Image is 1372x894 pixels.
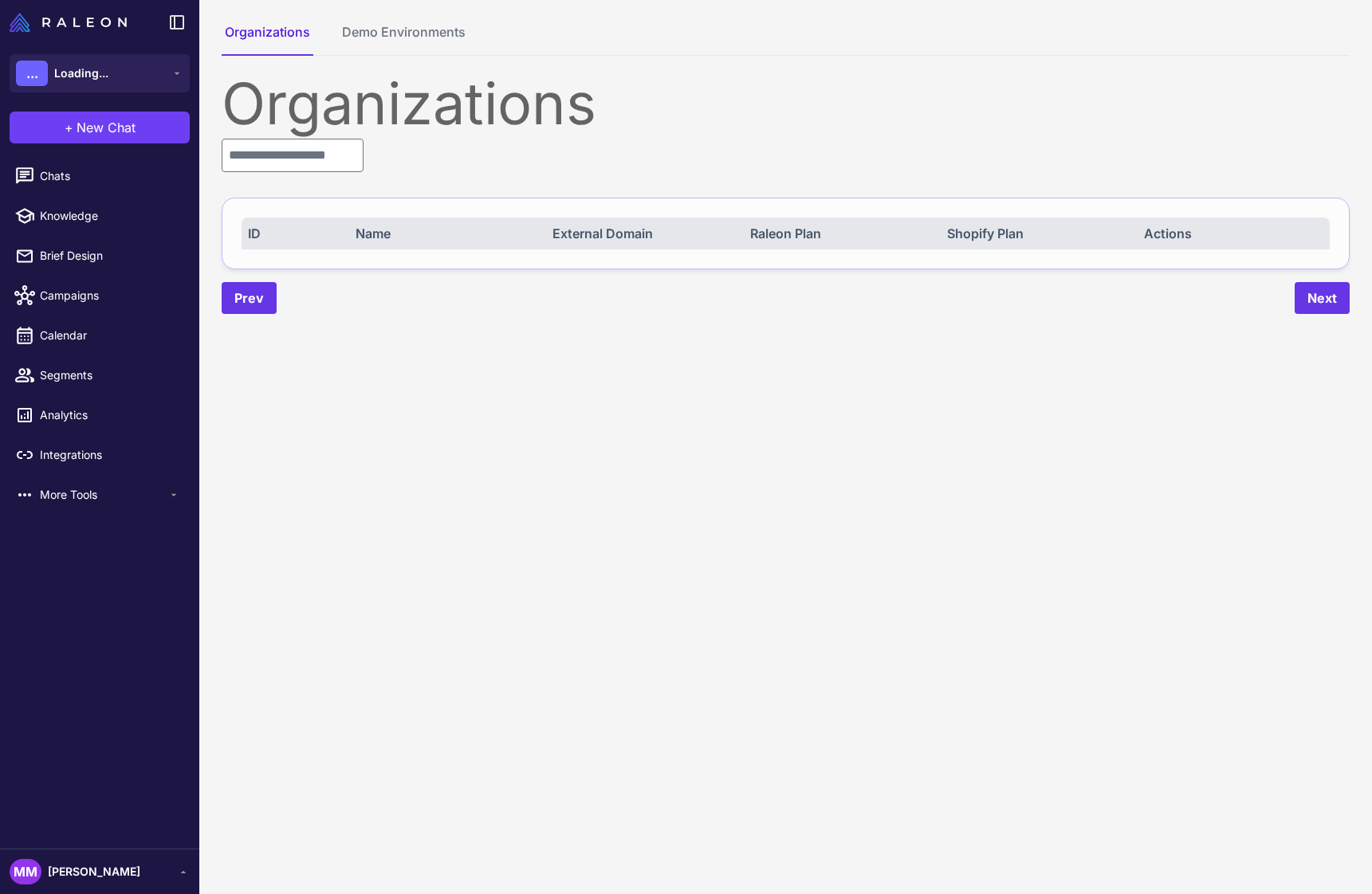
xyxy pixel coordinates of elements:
button: Prev [222,282,277,314]
div: Raleon Plan [750,224,930,243]
div: Name [356,224,535,243]
button: Next [1295,282,1350,314]
a: Brief Design [6,239,193,273]
div: Organizations [222,75,1350,132]
span: Campaigns [40,287,180,304]
a: Knowledge [6,199,193,233]
span: Chats [40,167,180,185]
img: Raleon Logo [10,13,127,32]
div: ID [248,224,337,243]
a: Integrations [6,438,193,472]
a: Raleon Logo [10,13,133,32]
button: +New Chat [10,112,190,143]
div: Actions [1144,224,1323,243]
span: More Tools [40,486,167,504]
span: Knowledge [40,207,180,225]
a: Calendar [6,319,193,352]
span: [PERSON_NAME] [48,863,140,880]
span: + [65,118,73,137]
div: MM [10,859,41,884]
div: Shopify Plan [947,224,1126,243]
span: Calendar [40,327,180,344]
a: Segments [6,359,193,392]
span: Brief Design [40,247,180,265]
a: Chats [6,159,193,193]
div: External Domain [552,224,732,243]
span: Integrations [40,446,180,464]
a: Analytics [6,398,193,432]
button: Organizations [222,22,313,56]
div: ... [16,61,48,86]
button: Demo Environments [339,22,469,56]
span: Analytics [40,406,180,424]
span: Segments [40,367,180,384]
a: Campaigns [6,279,193,312]
span: New Chat [77,118,136,137]
button: ...Loading... [10,54,190,92]
span: Loading... [54,65,108,82]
